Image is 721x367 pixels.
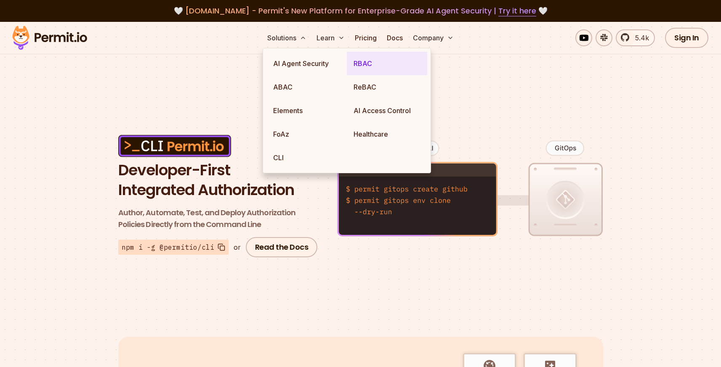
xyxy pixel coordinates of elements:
span: [DOMAIN_NAME] - Permit's New Platform for Enterprise-Grade AI Agent Security | [185,5,536,16]
div: 🤍 🤍 [20,5,701,17]
h1: Developer-First Integrated Authorization [118,161,320,200]
span: npm i -g @permitio/cli [122,242,214,252]
a: Try it here [498,5,536,16]
a: AI Access Control [347,99,427,122]
a: ReBAC [347,75,427,99]
a: Read the Docs [246,237,318,257]
a: Pricing [351,29,380,46]
a: Docs [383,29,406,46]
a: FoAz [266,122,347,146]
a: RBAC [347,52,427,75]
a: Elements [266,99,347,122]
a: AI Agent Security [266,52,347,75]
span: Author, Automate, Test, and Deploy Authorization [118,207,320,219]
a: Healthcare [347,122,427,146]
div: or [234,242,241,252]
img: Permit logo [8,24,91,52]
a: CLI [266,146,347,169]
button: Company [410,29,457,46]
a: 5.4k [616,29,655,46]
button: Solutions [264,29,310,46]
a: ABAC [266,75,347,99]
a: Sign In [665,28,708,48]
p: Policies Directly from the Command Line [118,207,320,230]
button: Learn [313,29,348,46]
button: npm i -g @permitio/cli [118,240,229,255]
span: 5.4k [630,33,649,43]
